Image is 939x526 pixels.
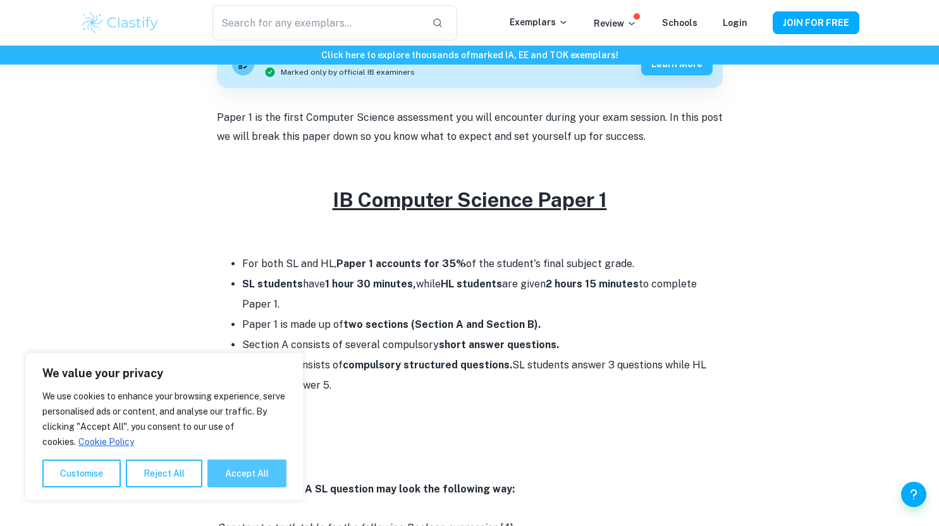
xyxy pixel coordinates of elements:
[439,339,559,351] strong: short answer questions.
[773,11,859,34] button: JOIN FOR FREE
[126,460,202,487] button: Reject All
[333,188,607,211] u: IB Computer Science Paper 1
[441,278,502,290] strong: HL students
[78,436,135,448] a: Cookie Policy
[242,278,303,290] strong: SL students
[723,18,747,28] a: Login
[42,460,121,487] button: Customise
[207,460,286,487] button: Accept All
[217,483,515,495] strong: A typical Section A SL question may look the following way:
[242,315,723,335] li: Paper 1 is made up of
[585,278,639,290] strong: 15 minutes
[3,48,936,62] h6: Click here to explore thousands of marked IA, EE and TOK exemplars !
[336,258,466,270] strong: Paper 1 accounts for 35%
[217,438,723,461] h3: Section A
[325,278,416,290] strong: 1 hour 30 minutes,
[343,359,512,371] strong: compulsory structured questions.
[42,366,286,381] p: We value your privacy
[901,482,926,507] button: Help and Feedback
[217,108,723,147] p: Paper 1 is the first Computer Science assessment you will encounter during your exam session. In ...
[281,66,415,78] span: Marked only by official IB examiners
[546,278,582,290] strong: 2 hours
[242,335,723,355] li: Section A consists of several compulsory
[662,18,697,28] a: Schools
[242,355,723,396] li: Section B consists of SL students answer 3 questions while HL students answer 5.
[242,274,723,315] li: have while are given to complete Paper 1.
[80,10,161,35] img: Clastify logo
[212,5,421,41] input: Search for any exemplars...
[242,254,723,274] li: For both SL and HL, of the student's final subject grade.
[510,15,568,29] p: Exemplars
[343,318,541,330] strong: two sections (Section A and Section B).
[42,389,286,449] p: We use cookies to enhance your browsing experience, serve personalised ads or content, and analys...
[594,16,637,30] p: Review
[25,353,304,501] div: We value your privacy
